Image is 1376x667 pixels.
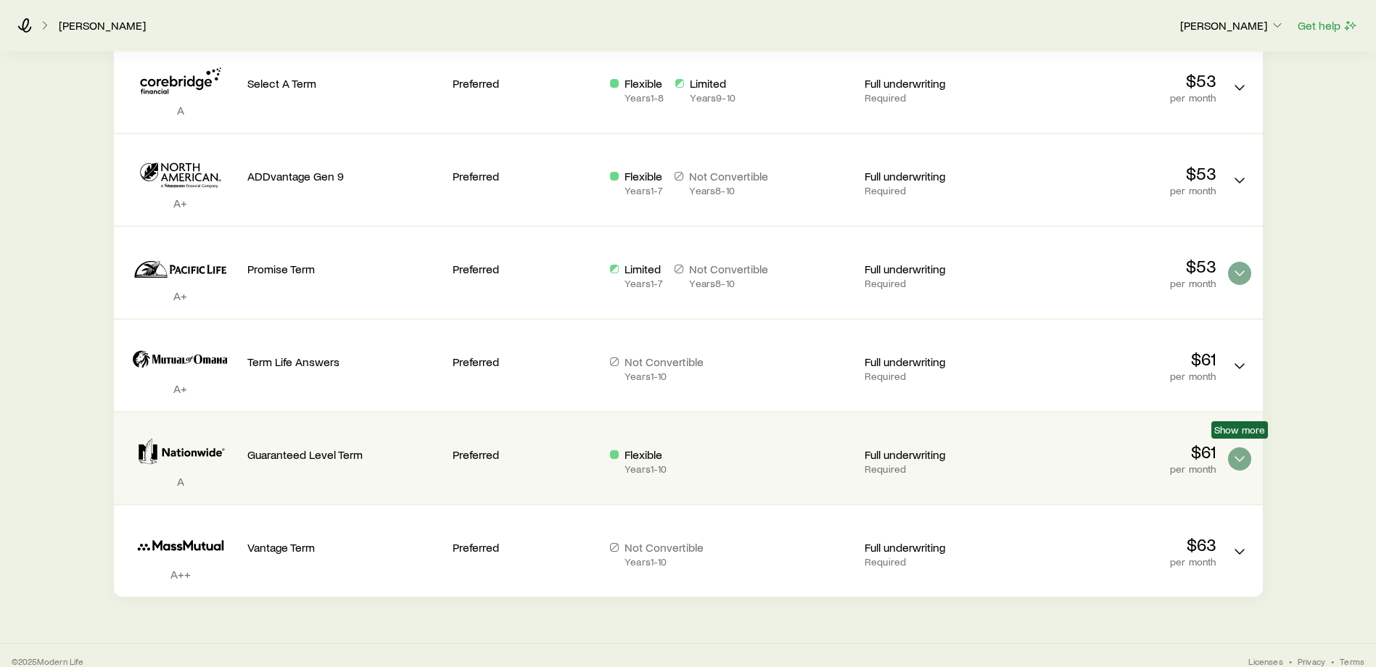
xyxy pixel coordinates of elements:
span: • [1331,655,1334,667]
p: A+ [125,381,236,396]
a: Licenses [1248,655,1282,667]
p: Preferred [453,540,598,555]
p: per month [1022,92,1216,104]
p: Flexible [625,447,667,462]
p: Preferred [453,76,598,91]
p: Not Convertible [625,355,704,369]
a: Terms [1340,655,1364,667]
p: Guaranteed Level Term [247,447,442,462]
p: A [125,474,236,489]
p: $53 [1022,163,1216,183]
p: A+ [125,289,236,303]
p: Required [865,92,1010,104]
p: $61 [1022,349,1216,369]
a: Privacy [1298,655,1325,667]
p: Required [865,278,1010,289]
p: Required [865,463,1010,475]
p: Full underwriting [865,540,1010,555]
p: Years 1 - 10 [625,370,704,382]
p: A++ [125,567,236,581]
p: Years 1 - 10 [625,463,667,475]
p: Select A Term [247,76,442,91]
p: Years 8 - 10 [689,278,768,289]
p: [PERSON_NAME] [1180,18,1285,33]
p: Promise Term [247,262,442,276]
p: Preferred [453,169,598,183]
p: $61 [1022,442,1216,462]
p: Not Convertible [689,169,768,183]
p: Years 1 - 10 [625,556,704,568]
p: Preferred [453,447,598,462]
p: ADDvantage Gen 9 [247,169,442,183]
p: Limited [690,76,735,91]
p: Not Convertible [689,262,768,276]
span: • [1289,655,1292,667]
p: $63 [1022,534,1216,555]
p: Not Convertible [625,540,704,555]
p: Limited [625,262,663,276]
span: Show more [1214,424,1265,436]
p: A [125,103,236,117]
p: Required [865,556,1010,568]
p: Full underwriting [865,447,1010,462]
p: Years 1 - 7 [625,278,663,289]
p: Flexible [625,76,664,91]
p: Flexible [625,169,663,183]
p: per month [1022,185,1216,196]
p: Years 1 - 7 [625,185,663,196]
p: per month [1022,556,1216,568]
p: Preferred [453,355,598,369]
p: $53 [1022,70,1216,91]
p: Vantage Term [247,540,442,555]
p: Full underwriting [865,355,1010,369]
p: Full underwriting [865,76,1010,91]
p: Years 8 - 10 [689,185,768,196]
p: Preferred [453,262,598,276]
p: $53 [1022,256,1216,276]
p: Term Life Answers [247,355,442,369]
a: [PERSON_NAME] [58,19,147,33]
p: Full underwriting [865,262,1010,276]
p: Years 1 - 8 [625,92,664,104]
p: A+ [125,196,236,210]
p: per month [1022,278,1216,289]
button: Get help [1297,17,1359,34]
p: Full underwriting [865,169,1010,183]
p: per month [1022,370,1216,382]
button: [PERSON_NAME] [1179,17,1285,35]
p: © 2025 Modern Life [12,655,84,667]
p: per month [1022,463,1216,475]
p: Required [865,370,1010,382]
p: Years 9 - 10 [690,92,735,104]
p: Required [865,185,1010,196]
